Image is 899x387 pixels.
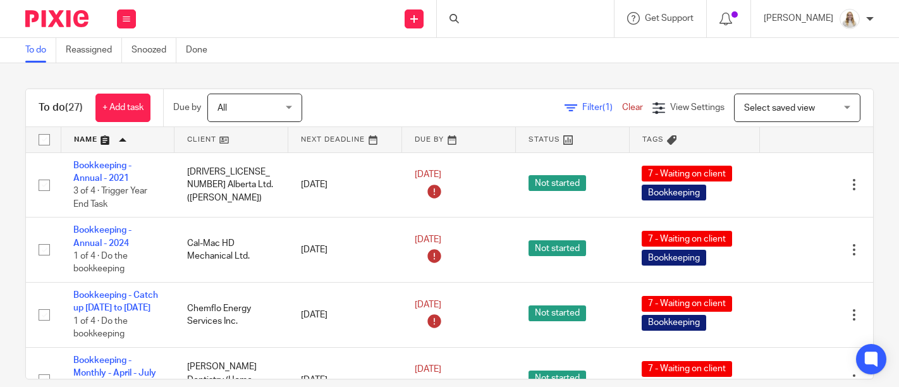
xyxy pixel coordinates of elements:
span: (1) [602,103,613,112]
a: Bookkeeping - Annual - 2024 [73,226,131,247]
td: [DATE] [288,152,402,218]
td: [DATE] [288,283,402,348]
span: Get Support [645,14,694,23]
span: View Settings [670,103,725,112]
span: (27) [65,102,83,113]
span: Not started [529,371,586,386]
a: Bookkeeping - Annual - 2021 [73,161,131,183]
span: [DATE] [415,365,441,374]
span: All [217,104,227,113]
a: Done [186,38,217,63]
a: To do [25,38,56,63]
span: Not started [529,305,586,321]
span: [DATE] [415,300,441,309]
td: [DRIVERS_LICENSE_NUMBER] Alberta Ltd. ([PERSON_NAME]) [174,152,288,218]
h1: To do [39,101,83,114]
img: Pixie [25,10,89,27]
td: Chemflo Energy Services Inc. [174,283,288,348]
span: Filter [582,103,622,112]
span: 7 - Waiting on client [642,166,732,181]
span: Bookkeeping [642,315,706,331]
a: Bookkeeping - Catch up [DATE] to [DATE] [73,291,158,312]
p: [PERSON_NAME] [764,12,833,25]
img: Headshot%2011-2024%20white%20background%20square%202.JPG [840,9,860,29]
span: 1 of 4 · Do the bookkeeping [73,317,128,339]
span: [DATE] [415,235,441,244]
span: 3 of 4 · Trigger Year End Task [73,187,147,209]
td: Cal-Mac HD Mechanical Ltd. [174,218,288,283]
a: Reassigned [66,38,122,63]
span: 7 - Waiting on client [642,231,732,247]
a: + Add task [95,94,150,122]
a: Snoozed [131,38,176,63]
span: Not started [529,240,586,256]
td: [DATE] [288,218,402,283]
span: Bookkeeping [642,250,706,266]
span: 1 of 4 · Do the bookkeeping [73,252,128,274]
a: Clear [622,103,643,112]
span: [DATE] [415,170,441,179]
a: Bookkeeping - Monthly - April - July [73,356,156,378]
span: Bookkeeping [642,185,706,200]
p: Due by [173,101,201,114]
span: Select saved view [744,104,815,113]
span: 7 - Waiting on client [642,296,732,312]
span: 7 - Waiting on client [642,361,732,377]
span: Not started [529,175,586,191]
span: Tags [642,136,664,143]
